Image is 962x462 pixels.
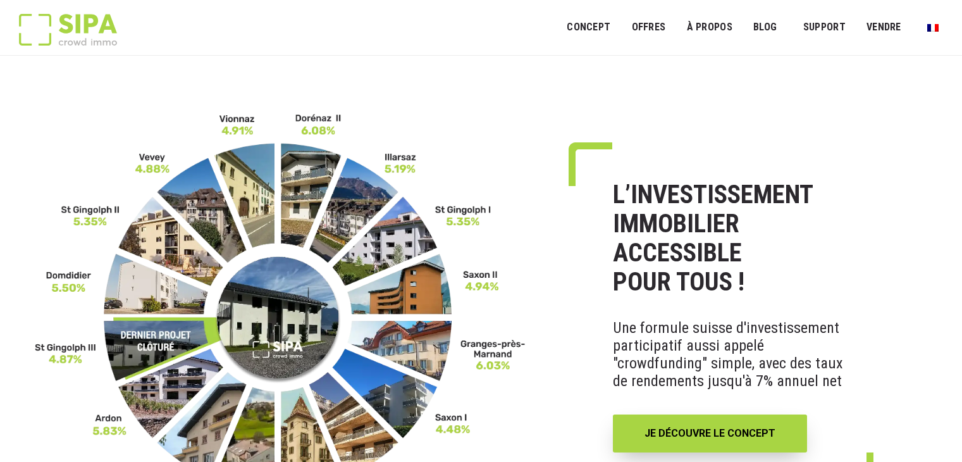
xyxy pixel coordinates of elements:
[745,13,786,42] a: Blog
[567,11,943,43] nav: Menu principal
[678,13,741,42] a: À PROPOS
[927,24,939,32] img: Français
[919,15,947,39] a: Passer à
[623,13,674,42] a: OFFRES
[858,13,910,42] a: VENDRE
[795,13,854,42] a: SUPPORT
[613,180,846,297] h1: L’INVESTISSEMENT IMMOBILIER ACCESSIBLE POUR TOUS !
[613,415,807,453] a: JE DÉCOUVRE LE CONCEPT
[558,13,619,42] a: Concept
[613,309,846,399] p: Une formule suisse d'investissement participatif aussi appelé "crowdfunding" simple, avec des tau...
